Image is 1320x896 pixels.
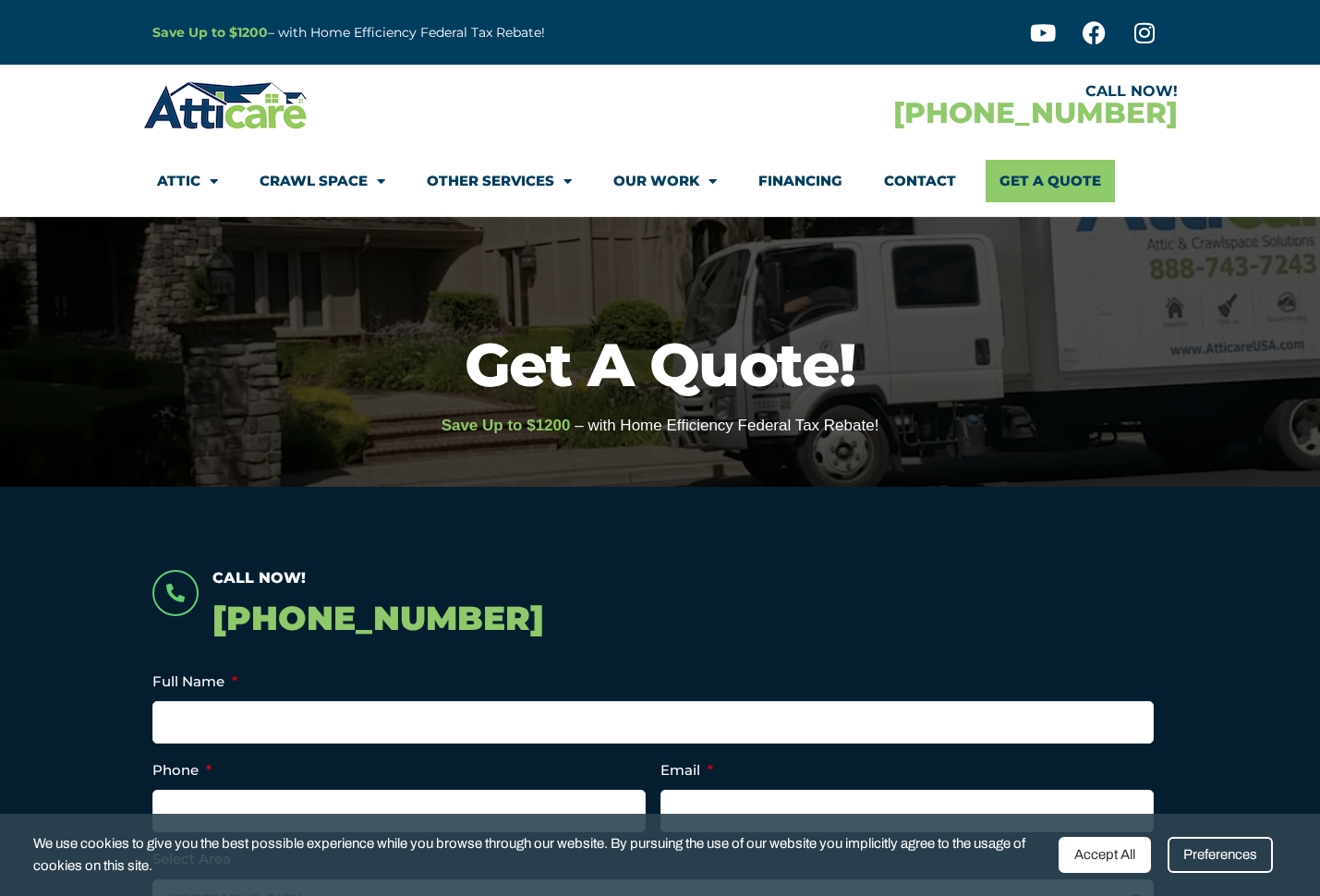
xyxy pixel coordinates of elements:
[157,160,218,202] a: Attic
[33,832,1045,878] span: We use cookies to give you the best possible experience while you browse through our website. By ...
[613,160,717,202] a: Our Work
[427,160,572,202] a: Other Services
[884,160,956,202] a: Contact
[152,672,237,691] label: Full Name
[152,24,268,41] a: Save Up to $1200
[660,84,1178,99] div: CALL NOW!
[260,160,385,202] a: Crawl Space
[1059,837,1151,873] div: Accept All
[660,761,713,780] label: Email
[212,569,306,587] span: Call Now!
[442,417,571,434] span: Save Up to $1200
[575,417,878,434] span: – with Home Efficiency Federal Tax Rebate!
[152,761,212,780] label: Phone
[758,160,842,202] a: Financing
[9,334,1311,394] h1: Get A Quote!
[152,22,751,43] p: – with Home Efficiency Federal Tax Rebate!
[157,160,1164,202] nav: Menu
[986,160,1115,202] a: Get A Quote
[1168,837,1273,873] div: Preferences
